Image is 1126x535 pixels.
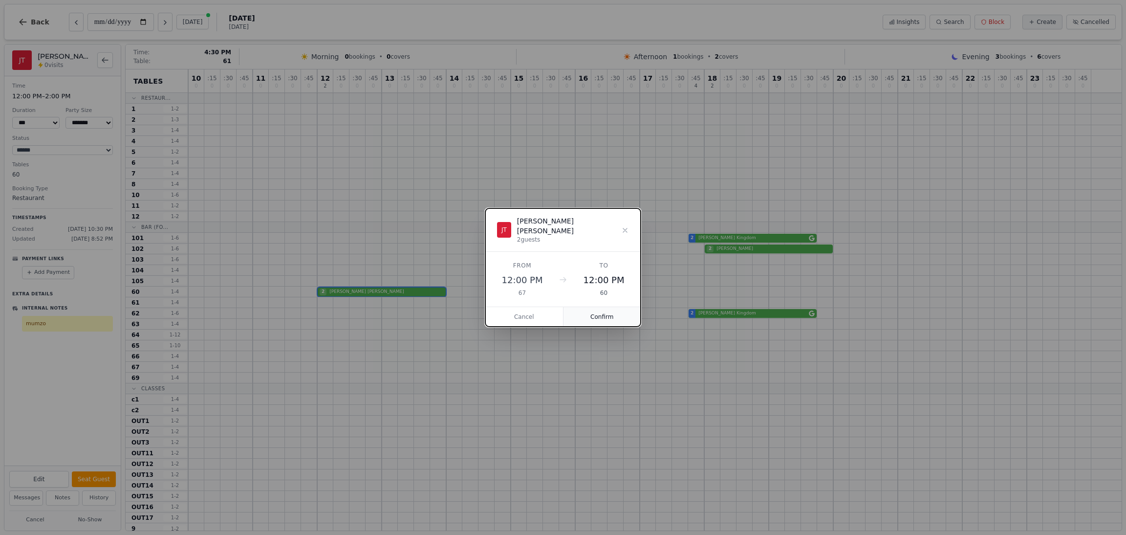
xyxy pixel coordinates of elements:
[579,289,629,297] div: 60
[497,262,547,269] div: From
[485,307,563,327] button: Cancel
[579,262,629,269] div: To
[497,222,511,238] div: JT
[517,236,621,244] div: 2 guests
[517,216,621,236] div: [PERSON_NAME] [PERSON_NAME]
[579,273,629,287] div: 12:00 PM
[497,289,547,297] div: 67
[563,307,641,327] button: Confirm
[497,273,547,287] div: 12:00 PM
